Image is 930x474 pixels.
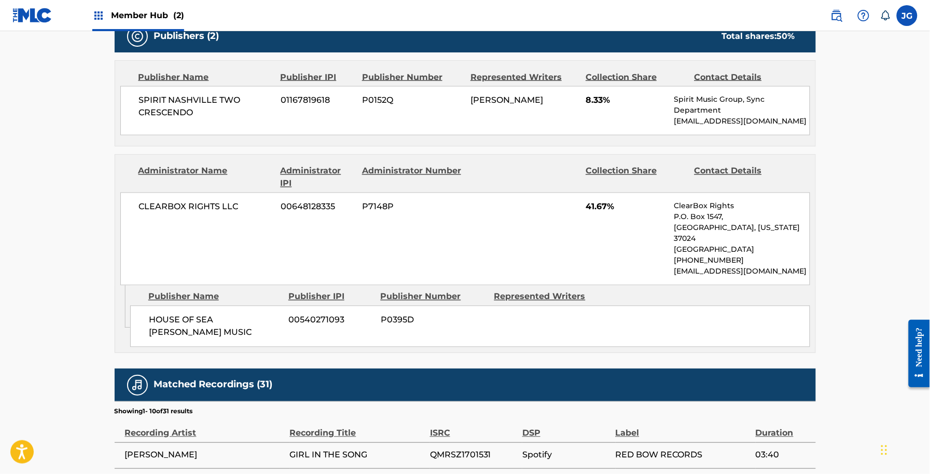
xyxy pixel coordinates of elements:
[586,201,666,213] span: 41.67%
[674,245,809,255] p: [GEOGRAPHIC_DATA]
[674,201,809,212] p: ClearBox Rights
[674,266,809,277] p: [EMAIL_ADDRESS][DOMAIN_NAME]
[111,9,184,21] span: Member Hub
[362,71,463,84] div: Publisher Number
[131,30,144,43] img: Publishers
[756,416,811,440] div: Duration
[381,291,487,303] div: Publisher Number
[756,449,811,462] span: 03:40
[173,10,184,20] span: (2)
[853,5,874,26] div: Help
[281,94,354,107] span: 01167819618
[470,96,543,105] span: [PERSON_NAME]
[897,5,918,26] div: User Menu
[430,449,517,462] span: QMRSZ1701531
[381,314,487,327] span: P0395D
[139,94,273,119] span: SPIRIT NASHVILLE TWO CRESCENDO
[674,116,809,127] p: [EMAIL_ADDRESS][DOMAIN_NAME]
[586,71,686,84] div: Collection Share
[281,165,354,190] div: Administrator IPI
[138,165,273,190] div: Administrator Name
[281,201,354,213] span: 00648128335
[289,314,373,327] span: 00540271093
[281,71,354,84] div: Publisher IPI
[131,379,144,391] img: Matched Recordings
[290,449,425,462] span: GIRL IN THE SONG
[288,291,373,303] div: Publisher IPI
[830,9,843,22] img: search
[125,449,285,462] span: [PERSON_NAME]
[362,94,463,107] span: P0152Q
[92,9,105,22] img: Top Rightsholders
[470,71,578,84] div: Represented Writers
[695,165,795,190] div: Contact Details
[857,9,870,22] img: help
[139,201,273,213] span: CLEARBOX RIGHTS LLC
[826,5,847,26] a: Public Search
[674,255,809,266] p: [PHONE_NUMBER]
[115,407,193,416] p: Showing 1 - 10 of 31 results
[616,449,751,462] span: RED BOW RECORDS
[586,94,666,107] span: 8.33%
[880,10,891,21] div: Notifications
[154,379,273,391] h5: Matched Recordings (31)
[901,312,930,396] iframe: Resource Center
[586,165,686,190] div: Collection Share
[430,416,517,440] div: ISRC
[722,30,795,43] div: Total shares:
[695,71,795,84] div: Contact Details
[777,31,795,41] span: 50 %
[125,416,285,440] div: Recording Artist
[674,94,809,116] p: Spirit Music Group, Sync Department
[616,416,751,440] div: Label
[148,291,281,303] div: Publisher Name
[149,314,281,339] span: HOUSE OF SEA [PERSON_NAME] MUSIC
[12,8,52,23] img: MLC Logo
[522,416,610,440] div: DSP
[154,30,219,42] h5: Publishers (2)
[290,416,425,440] div: Recording Title
[138,71,273,84] div: Publisher Name
[878,424,930,474] iframe: Chat Widget
[674,212,809,223] p: P.O. Box 1547,
[674,223,809,245] p: [GEOGRAPHIC_DATA], [US_STATE] 37024
[362,201,463,213] span: P7148P
[881,435,887,466] div: Drag
[494,291,600,303] div: Represented Writers
[522,449,610,462] span: Spotify
[362,165,463,190] div: Administrator Number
